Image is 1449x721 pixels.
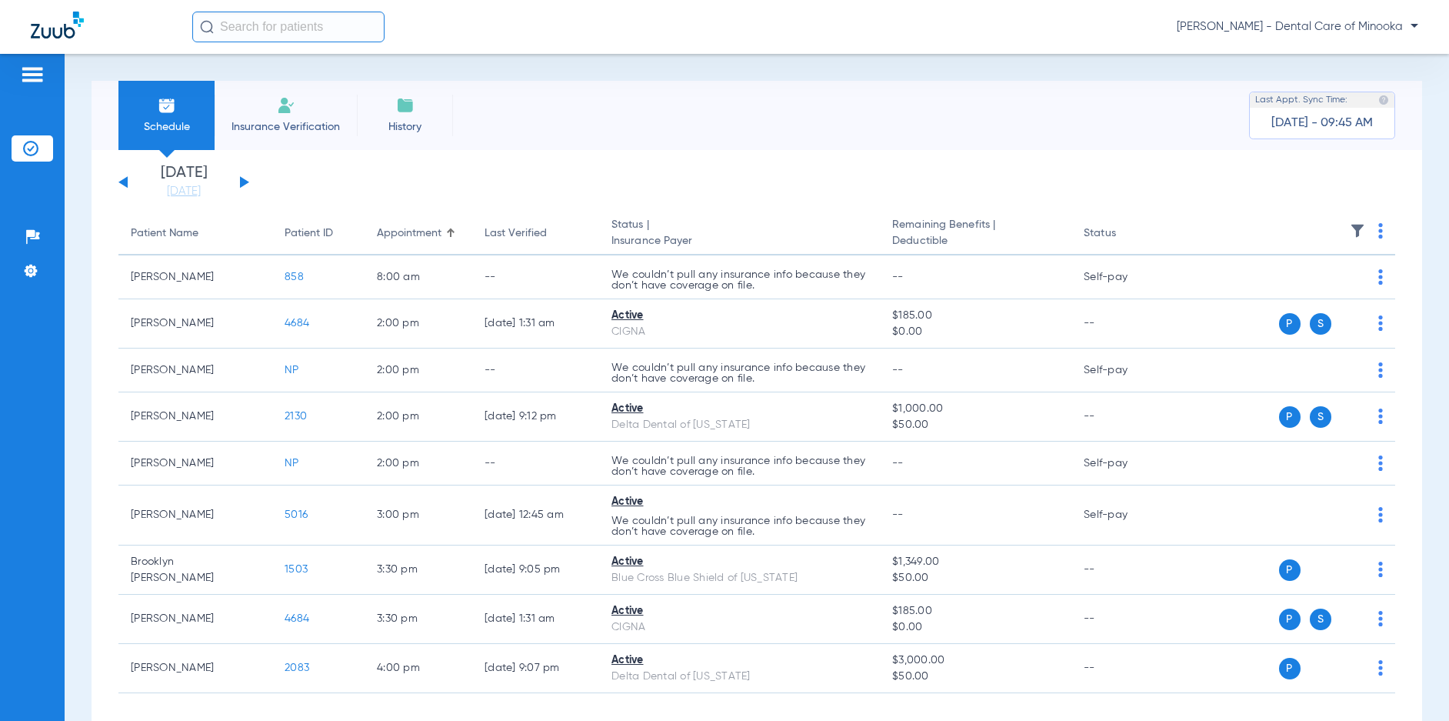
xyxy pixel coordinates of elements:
td: 2:00 PM [365,349,472,392]
span: History [368,119,441,135]
img: last sync help info [1378,95,1389,105]
td: [PERSON_NAME] [118,255,272,299]
div: Patient Name [131,225,198,242]
td: 2:00 PM [365,442,472,486]
img: group-dot-blue.svg [1378,660,1383,676]
span: $1,349.00 [892,554,1059,570]
img: group-dot-blue.svg [1378,269,1383,285]
td: Self-pay [1071,255,1175,299]
span: 4684 [285,318,309,329]
td: 4:00 PM [365,644,472,693]
span: P [1279,609,1301,630]
p: We couldn’t pull any insurance info because they don’t have coverage on file. [611,269,868,291]
span: 2130 [285,411,307,422]
span: P [1279,658,1301,679]
div: Active [611,494,868,510]
td: -- [472,442,599,486]
span: $0.00 [892,324,1059,340]
div: Appointment [377,225,460,242]
span: 4684 [285,613,309,624]
td: [DATE] 9:07 PM [472,644,599,693]
td: Self-pay [1071,442,1175,486]
span: $185.00 [892,603,1059,619]
img: Manual Insurance Verification [277,96,295,115]
span: $0.00 [892,619,1059,636]
div: Appointment [377,225,441,242]
td: -- [1071,392,1175,442]
span: Insurance Payer [611,233,868,249]
td: [DATE] 9:05 PM [472,546,599,595]
span: 1503 [285,564,308,575]
span: -- [892,365,904,376]
img: group-dot-blue.svg [1378,223,1383,239]
img: group-dot-blue.svg [1378,507,1383,522]
td: [DATE] 9:12 PM [472,392,599,442]
th: Remaining Benefits | [880,212,1071,255]
div: Patient Name [131,225,260,242]
div: Active [611,603,868,619]
td: -- [472,349,599,392]
td: Self-pay [1071,486,1175,546]
div: Last Verified [485,225,547,242]
div: Active [611,653,868,669]
td: [PERSON_NAME] [118,392,272,442]
img: group-dot-blue.svg [1378,362,1383,378]
td: [PERSON_NAME] [118,486,272,546]
div: CIGNA [611,324,868,340]
div: Delta Dental of [US_STATE] [611,669,868,685]
div: Patient ID [285,225,333,242]
p: We couldn’t pull any insurance info because they don’t have coverage on file. [611,456,868,477]
td: 2:00 PM [365,299,472,349]
img: group-dot-blue.svg [1378,456,1383,471]
img: group-dot-blue.svg [1378,409,1383,424]
span: Insurance Verification [226,119,345,135]
td: 3:30 PM [365,595,472,644]
span: S [1310,609,1331,630]
div: CIGNA [611,619,868,636]
span: $50.00 [892,570,1059,586]
td: -- [1071,644,1175,693]
img: group-dot-blue.svg [1378,562,1383,577]
p: We couldn’t pull any insurance info because they don’t have coverage on file. [611,362,868,384]
span: $50.00 [892,417,1059,433]
td: [PERSON_NAME] [118,299,272,349]
span: NP [285,365,299,376]
div: Active [611,554,868,570]
th: Status | [599,212,880,255]
div: Patient ID [285,225,352,242]
td: [DATE] 1:31 AM [472,299,599,349]
td: -- [1071,299,1175,349]
td: [PERSON_NAME] [118,349,272,392]
span: [DATE] - 09:45 AM [1271,115,1373,131]
td: [DATE] 12:45 AM [472,486,599,546]
span: NP [285,458,299,469]
span: P [1279,313,1301,335]
td: 3:00 PM [365,486,472,546]
span: Deductible [892,233,1059,249]
td: Self-pay [1071,349,1175,392]
img: filter.svg [1350,223,1365,239]
span: P [1279,406,1301,428]
span: $50.00 [892,669,1059,685]
span: $185.00 [892,308,1059,324]
td: Brooklyn [PERSON_NAME] [118,546,272,595]
span: Last Appt. Sync Time: [1255,92,1347,108]
td: [PERSON_NAME] [118,644,272,693]
span: 2083 [285,663,309,673]
img: Search Icon [200,20,214,34]
div: Active [611,401,868,417]
div: Active [611,308,868,324]
img: group-dot-blue.svg [1378,315,1383,331]
td: -- [1071,546,1175,595]
th: Status [1071,212,1175,255]
div: Last Verified [485,225,587,242]
span: -- [892,272,904,282]
img: Schedule [158,96,176,115]
td: -- [472,255,599,299]
span: -- [892,458,904,469]
span: S [1310,406,1331,428]
td: -- [1071,595,1175,644]
span: S [1310,313,1331,335]
input: Search for patients [192,12,385,42]
td: 8:00 AM [365,255,472,299]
